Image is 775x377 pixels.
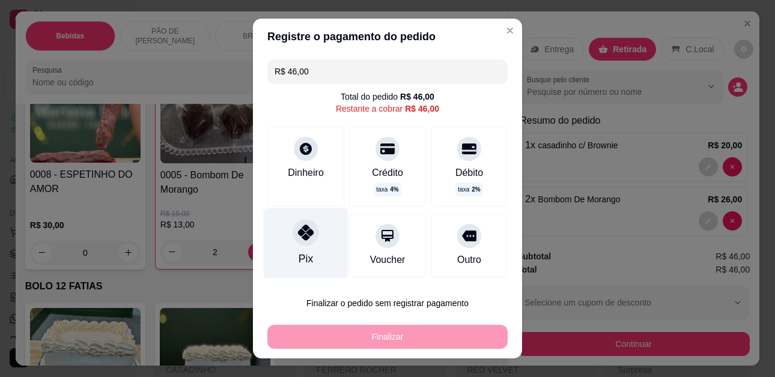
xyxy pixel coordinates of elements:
div: Restante a cobrar [336,103,439,115]
p: taxa [458,185,480,194]
div: Débito [455,166,483,180]
span: 4 % [390,185,398,194]
div: Voucher [370,253,406,267]
div: R$ 46,00 [405,103,439,115]
header: Registre o pagamento do pedido [253,19,522,55]
div: Outro [457,253,481,267]
div: Crédito [372,166,403,180]
div: Dinheiro [288,166,324,180]
div: R$ 46,00 [400,91,434,103]
p: taxa [376,185,398,194]
span: 2 % [472,185,480,194]
div: Pix [299,252,313,267]
div: Total do pedido [341,91,434,103]
input: Ex.: hambúrguer de cordeiro [275,59,500,83]
button: Close [500,21,520,40]
button: Finalizar o pedido sem registrar pagamento [267,291,508,315]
